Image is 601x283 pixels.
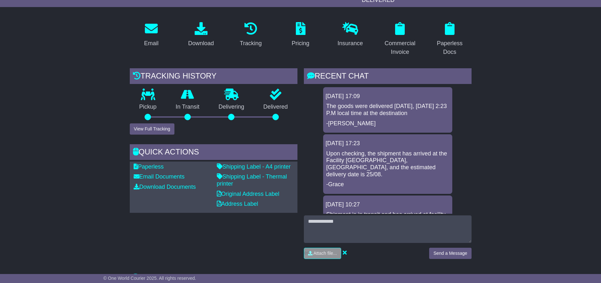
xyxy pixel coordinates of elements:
a: Email [140,20,163,50]
div: [DATE] 17:23 [326,140,450,147]
p: -[PERSON_NAME] [326,120,449,127]
div: Download [188,39,214,48]
div: Tracking [240,39,261,48]
div: [DATE] 10:27 [326,201,450,208]
a: Commercial Invoice [378,20,422,59]
button: View Full Tracking [130,123,174,135]
p: Delivering [209,104,254,111]
div: RECENT CHAT [304,68,472,86]
a: Address Label [217,201,258,207]
a: Download Documents [134,184,196,190]
span: © One World Courier 2025. All rights reserved. [103,276,196,281]
p: The goods were delivered [DATE], [DATE] 2:23 P.M local time at the destination [326,103,449,117]
p: -Grace [326,181,449,188]
p: Upon checking, the shipment has arrived at the Facility [GEOGRAPHIC_DATA], [GEOGRAPHIC_DATA], and... [326,150,449,178]
div: Pricing [292,39,309,48]
div: Commercial Invoice [383,39,418,56]
p: Pickup [130,104,166,111]
div: Email [144,39,158,48]
div: [DATE] 17:09 [326,93,450,100]
a: Paperless Docs [428,20,472,59]
p: In Transit [166,104,209,111]
a: Tracking [235,20,266,50]
a: Pricing [287,20,314,50]
div: Insurance [338,39,363,48]
a: Shipping Label - A4 printer [217,163,291,170]
div: Paperless Docs [432,39,467,56]
a: Original Address Label [217,191,279,197]
a: Shipping Label - Thermal printer [217,173,287,187]
a: Paperless [134,163,164,170]
a: Email Documents [134,173,185,180]
p: Delivered [254,104,297,111]
p: Shipment is in transit and has arrived at facility [GEOGRAPHIC_DATA], [GEOGRAPHIC_DATA] [326,211,449,232]
a: Insurance [333,20,367,50]
a: Download [184,20,218,50]
button: Send a Message [429,248,471,259]
div: Quick Actions [130,144,297,162]
div: Tracking history [130,68,297,86]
